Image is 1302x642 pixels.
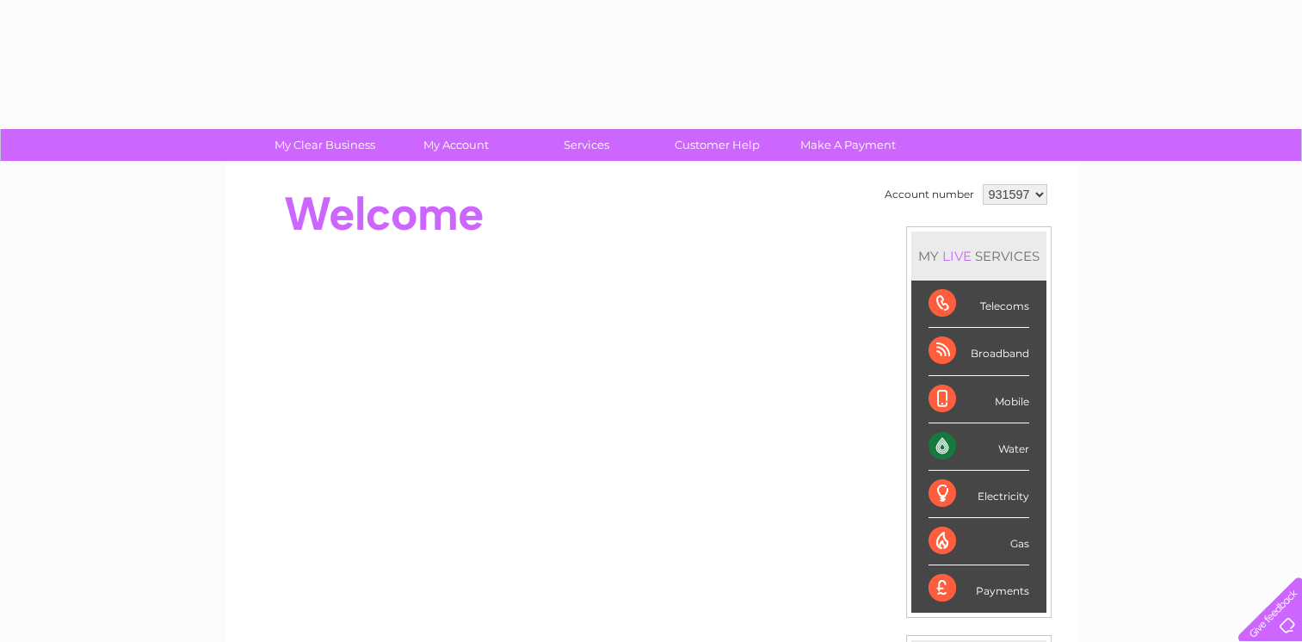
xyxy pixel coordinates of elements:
[515,129,657,161] a: Services
[929,376,1029,423] div: Mobile
[929,423,1029,471] div: Water
[929,518,1029,565] div: Gas
[929,328,1029,375] div: Broadband
[254,129,396,161] a: My Clear Business
[880,180,978,209] td: Account number
[939,248,975,264] div: LIVE
[929,471,1029,518] div: Electricity
[646,129,788,161] a: Customer Help
[385,129,527,161] a: My Account
[911,231,1046,281] div: MY SERVICES
[777,129,919,161] a: Make A Payment
[929,565,1029,612] div: Payments
[929,281,1029,328] div: Telecoms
